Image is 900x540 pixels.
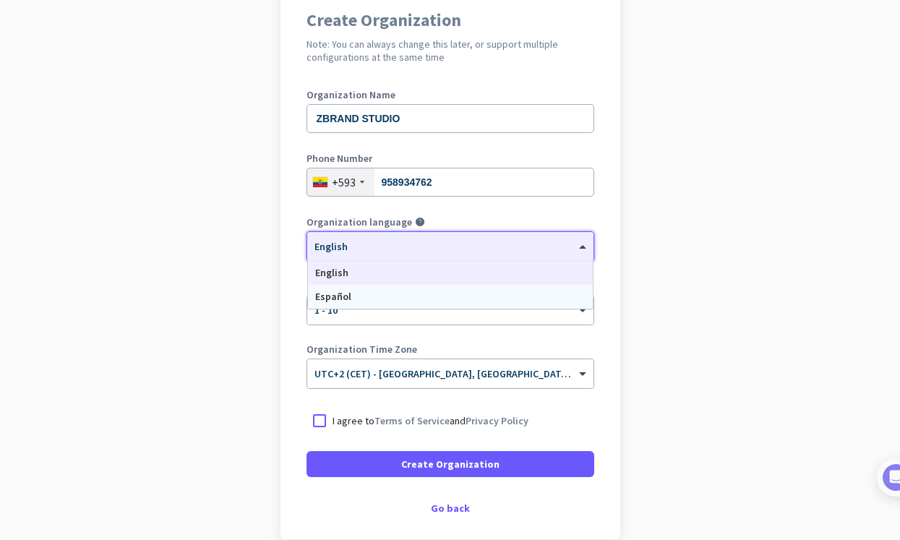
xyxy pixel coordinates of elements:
[332,175,356,189] div: +593
[315,266,348,279] span: English
[307,38,594,64] h2: Note: You can always change this later, or support multiple configurations at the same time
[307,90,594,100] label: Organization Name
[315,290,351,303] span: Español
[466,414,528,427] a: Privacy Policy
[307,12,594,29] h1: Create Organization
[415,217,425,227] i: help
[307,280,594,291] label: Organization Size (Optional)
[401,457,500,471] span: Create Organization
[307,503,594,513] div: Go back
[307,153,594,163] label: Phone Number
[308,261,593,309] div: Options List
[307,104,594,133] input: What is the name of your organization?
[307,217,412,227] label: Organization language
[374,414,450,427] a: Terms of Service
[307,344,594,354] label: Organization Time Zone
[307,168,594,197] input: 2-212-3456
[307,451,594,477] button: Create Organization
[333,413,528,428] p: I agree to and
